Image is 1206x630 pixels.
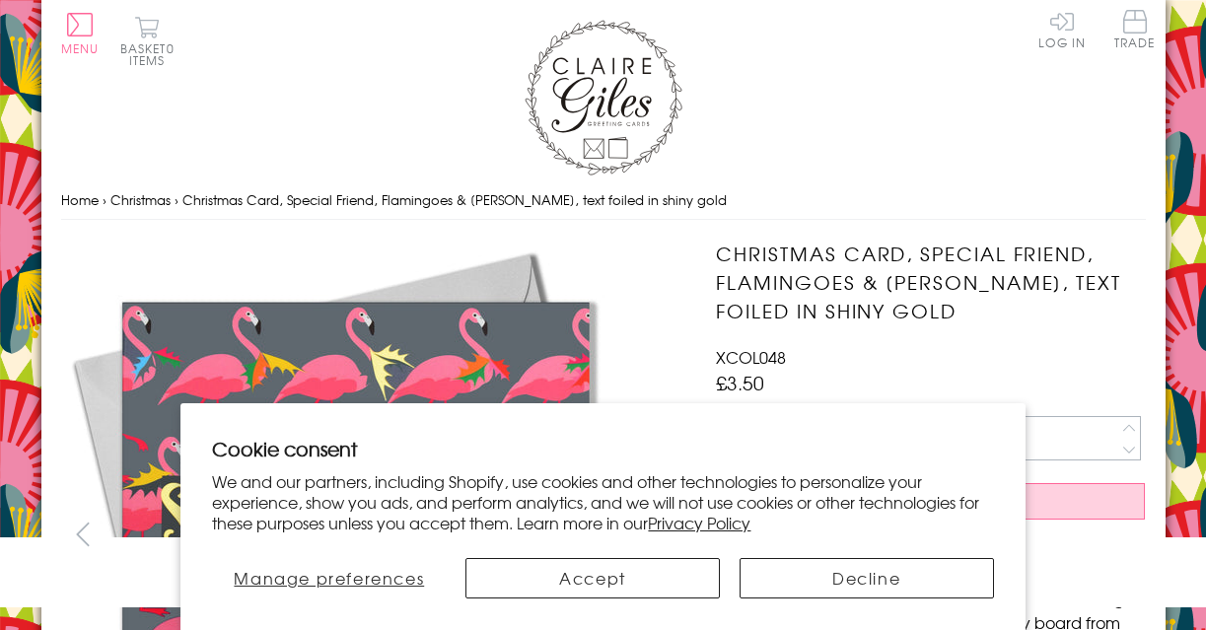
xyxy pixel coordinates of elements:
img: Claire Giles Greetings Cards [525,20,682,175]
button: prev [61,512,106,556]
a: Christmas [110,190,171,209]
span: £3.50 [716,369,764,396]
nav: breadcrumbs [61,180,1146,221]
button: Menu [61,13,100,54]
a: Home [61,190,99,209]
p: We and our partners, including Shopify, use cookies and other technologies to personalize your ex... [212,471,993,532]
a: Trade [1114,10,1156,52]
span: › [175,190,178,209]
span: Christmas Card, Special Friend, Flamingoes & [PERSON_NAME], text foiled in shiny gold [182,190,727,209]
span: Menu [61,39,100,57]
span: XCOL048 [716,345,786,369]
h2: Cookie consent [212,435,993,462]
button: Decline [740,558,994,598]
span: Trade [1114,10,1156,48]
a: Log In [1038,10,1086,48]
button: Basket0 items [120,16,175,66]
button: Manage preferences [212,558,446,598]
button: Accept [465,558,720,598]
span: 0 items [129,39,175,69]
span: › [103,190,106,209]
span: Manage preferences [234,566,424,590]
a: Privacy Policy [648,511,750,534]
h1: Christmas Card, Special Friend, Flamingoes & [PERSON_NAME], text foiled in shiny gold [716,240,1145,324]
